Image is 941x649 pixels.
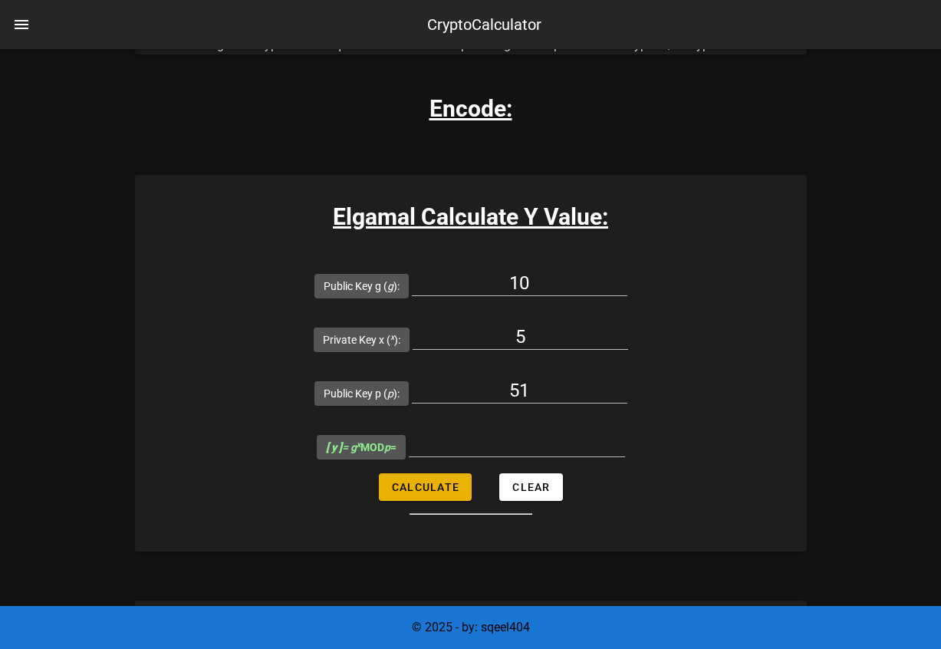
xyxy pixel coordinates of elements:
[427,13,541,36] div: CryptoCalculator
[326,441,342,453] b: [ y ]
[512,481,551,493] span: Clear
[326,441,396,453] span: MOD =
[323,332,400,348] label: Private Key x ( ):
[429,91,512,126] h3: Encode:
[390,332,394,342] sup: x
[499,473,563,501] button: Clear
[387,280,393,292] i: g
[412,620,530,634] span: © 2025 - by: sqeel404
[326,441,360,453] i: = g
[3,6,40,43] button: nav-menu-toggle
[324,278,400,294] label: Public Key g ( ):
[387,387,393,400] i: p
[324,386,400,401] label: Public Key p ( ):
[357,440,360,450] sup: x
[384,441,390,453] i: p
[379,473,472,501] button: Calculate
[135,199,807,234] h3: Elgamal Calculate Y Value:
[391,481,460,493] span: Calculate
